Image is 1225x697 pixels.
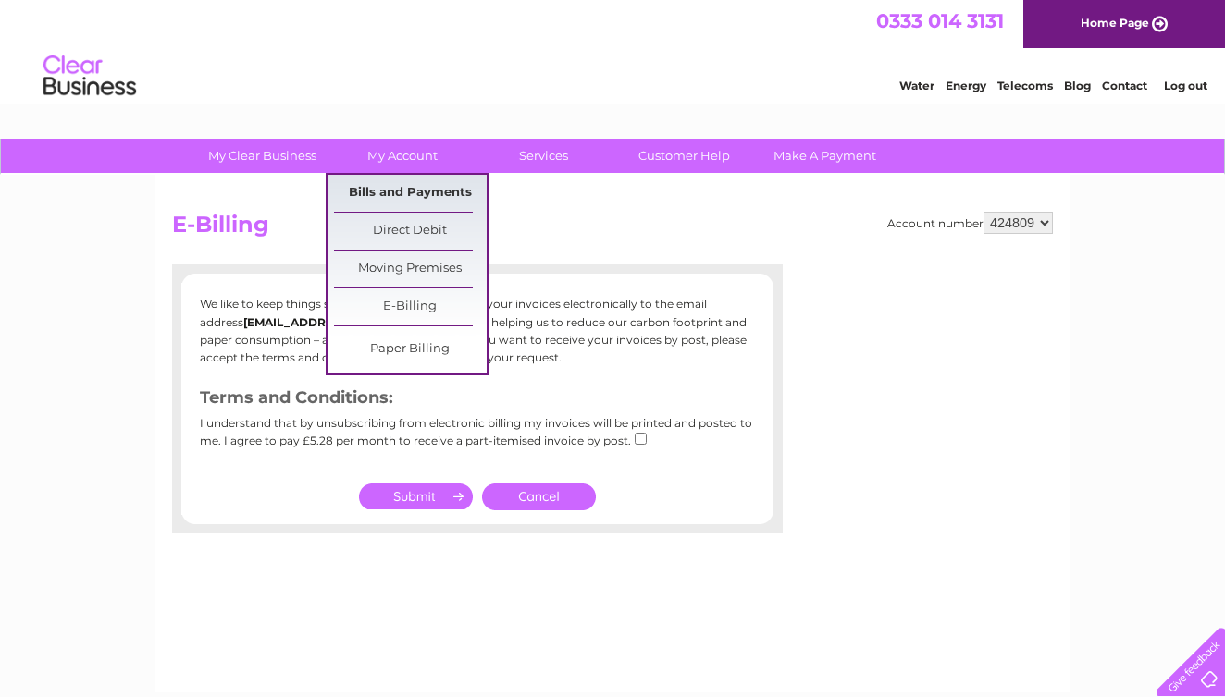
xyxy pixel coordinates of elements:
a: Contact [1102,79,1147,92]
div: Clear Business is a trading name of Verastar Limited (registered in [GEOGRAPHIC_DATA] No. 3667643... [177,10,1051,90]
a: Make A Payment [749,139,901,173]
p: We like to keep things simple. You currently receive your invoices electronically to the email ad... [200,295,755,366]
img: logo.png [43,48,137,104]
a: Cancel [482,483,596,510]
div: I understand that by unsubscribing from electronic billing my invoices will be printed and posted... [200,417,755,460]
h3: Terms and Conditions: [200,385,755,417]
a: Customer Help [608,139,761,173]
a: Moving Premises [334,251,487,287]
a: Blog [1064,79,1091,92]
a: Log out [1164,79,1207,92]
a: Direct Debit [334,213,487,250]
a: Bills and Payments [334,175,487,212]
a: My Clear Business [186,139,339,173]
b: [EMAIL_ADDRESS][DOMAIN_NAME] [243,315,450,329]
a: Telecoms [997,79,1053,92]
h2: E-Billing [172,212,1053,247]
a: 0333 014 3131 [876,9,1004,32]
input: Submit [359,483,473,509]
div: Account number [887,212,1053,234]
a: Paper Billing [334,331,487,368]
a: E-Billing [334,288,487,325]
a: My Account [327,139,479,173]
a: Water [899,79,934,92]
a: Services [467,139,620,173]
a: Energy [946,79,986,92]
